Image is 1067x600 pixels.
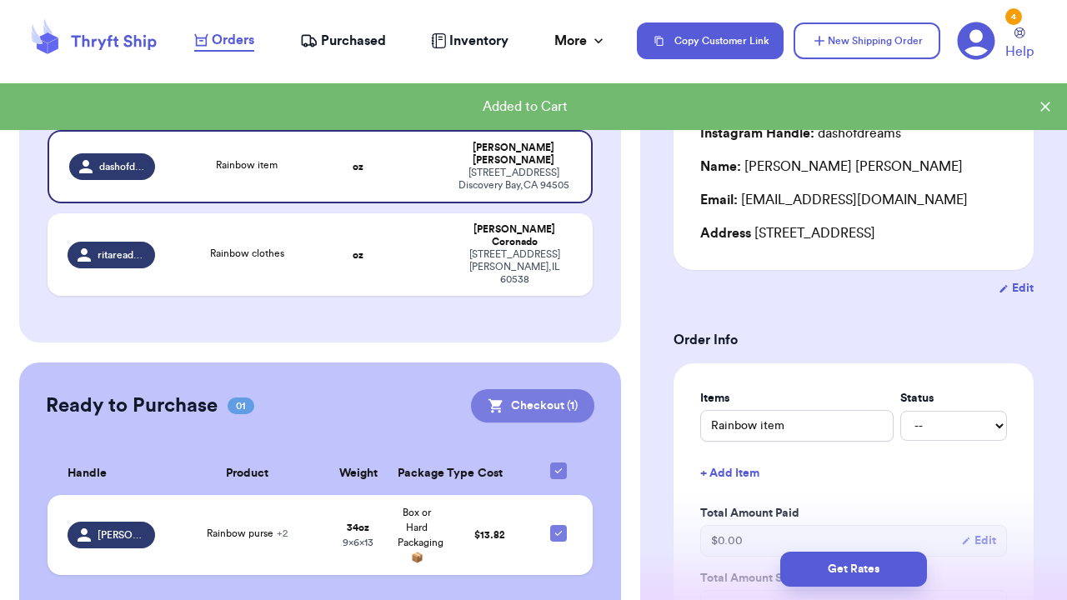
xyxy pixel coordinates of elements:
span: $ 13.82 [474,530,505,540]
span: Inventory [449,31,508,51]
div: [PERSON_NAME] [PERSON_NAME] [700,157,963,177]
span: $ 0.00 [711,532,743,549]
a: Help [1005,27,1034,62]
span: Instagram Handle: [700,127,814,140]
div: [STREET_ADDRESS] Discovery Bay , CA 94505 [456,167,571,192]
th: Weight [329,452,388,495]
a: 4 [957,22,995,60]
th: Package Type [388,452,446,495]
span: Orders [212,30,254,50]
div: Added to Cart [13,97,1037,117]
label: Status [900,390,1007,407]
a: Purchased [300,31,386,51]
span: Rainbow purse [207,528,288,538]
a: Orders [194,30,254,52]
button: Get Rates [780,552,927,587]
span: Help [1005,42,1034,62]
span: Box or Hard Packaging 📦 [398,507,443,562]
span: Rainbow item [216,160,278,170]
span: 9 x 6 x 13 [343,537,373,547]
th: Cost [446,452,533,495]
span: Email: [700,193,738,207]
div: dashofdreams [700,123,901,143]
button: + Add Item [694,455,1014,492]
button: Copy Customer Link [637,22,784,59]
div: [PERSON_NAME] [PERSON_NAME] [456,142,571,167]
button: Edit [999,280,1034,297]
span: dashofdreams [99,160,145,173]
span: Purchased [321,31,386,51]
button: New Shipping Order [794,22,940,59]
strong: oz [353,162,363,172]
th: Product [165,452,329,495]
a: Inventory [431,31,508,51]
strong: oz [353,250,363,260]
label: Total Amount Paid [700,505,1007,522]
div: [PERSON_NAME] Coronado [456,223,573,248]
h2: Ready to Purchase [46,392,218,419]
strong: 34 oz [347,522,369,532]
span: 01 [228,397,254,414]
button: Checkout (1) [471,389,594,422]
label: Items [700,390,894,407]
button: Edit [961,532,996,549]
span: Handle [68,465,107,482]
div: [EMAIL_ADDRESS][DOMAIN_NAME] [700,190,1007,210]
span: Rainbow clothes [210,248,284,258]
span: ritareadstrash [98,248,145,262]
span: Address [700,227,751,240]
div: 4 [1005,8,1022,25]
h3: Order Info [674,330,1034,350]
span: Name: [700,160,741,173]
span: + 2 [277,528,288,538]
span: [PERSON_NAME] [98,528,145,542]
div: More [554,31,607,51]
div: [STREET_ADDRESS] [PERSON_NAME] , IL 60538 [456,248,573,286]
div: [STREET_ADDRESS] [700,223,1007,243]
